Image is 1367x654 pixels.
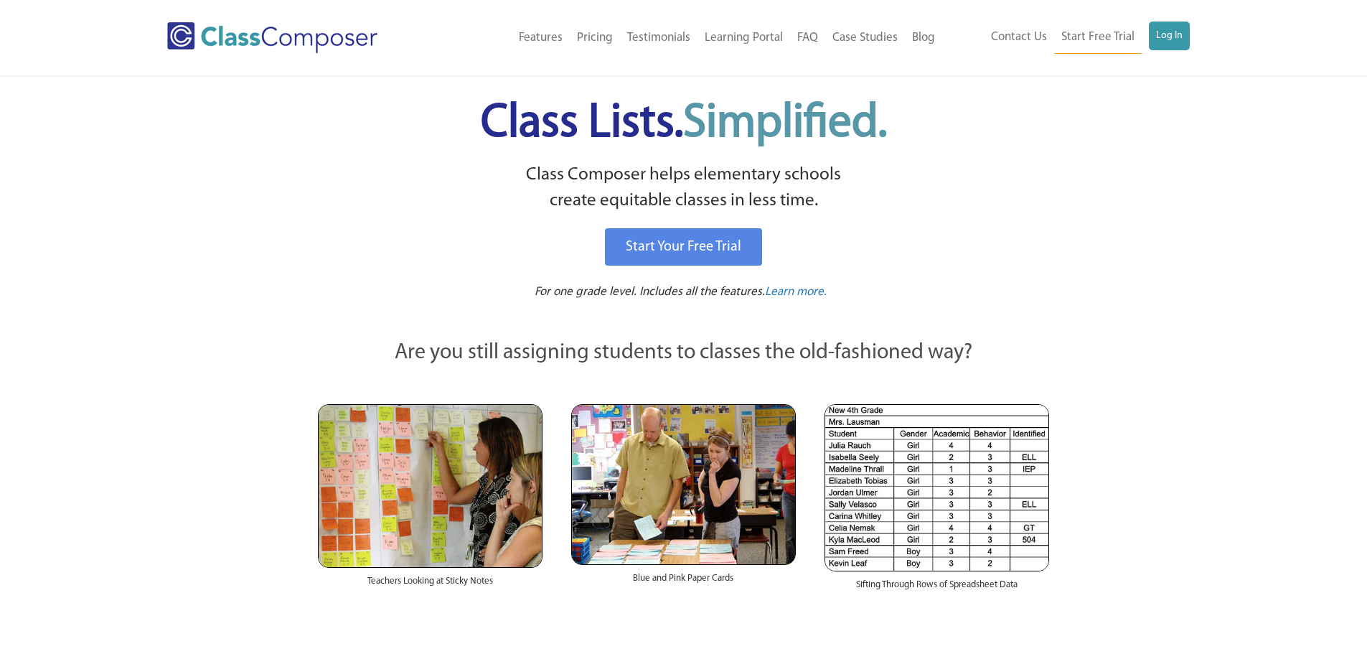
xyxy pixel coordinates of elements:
a: Learning Portal [697,22,790,54]
a: Learn more. [765,284,827,302]
a: Pricing [570,22,620,54]
a: Testimonials [620,22,697,54]
div: Sifting Through Rows of Spreadsheet Data [825,571,1049,606]
span: Class Lists. [481,101,887,147]
div: Blue and Pink Paper Cards [571,565,796,599]
img: Blue and Pink Paper Cards [571,404,796,564]
nav: Header Menu [436,22,942,54]
a: Start Free Trial [1054,22,1142,54]
img: Teachers Looking at Sticky Notes [318,404,542,568]
span: Start Your Free Trial [626,240,741,254]
img: Class Composer [167,22,377,53]
div: Teachers Looking at Sticky Notes [318,568,542,602]
p: Are you still assigning students to classes the old-fashioned way? [318,337,1050,369]
a: Start Your Free Trial [605,228,762,266]
a: Log In [1149,22,1190,50]
a: Features [512,22,570,54]
a: FAQ [790,22,825,54]
span: Simplified. [683,101,887,147]
span: Learn more. [765,286,827,298]
p: Class Composer helps elementary schools create equitable classes in less time. [316,162,1052,215]
img: Spreadsheets [825,404,1049,571]
a: Contact Us [984,22,1054,53]
nav: Header Menu [942,22,1190,54]
a: Case Studies [825,22,905,54]
a: Blog [905,22,942,54]
span: For one grade level. Includes all the features. [535,286,765,298]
